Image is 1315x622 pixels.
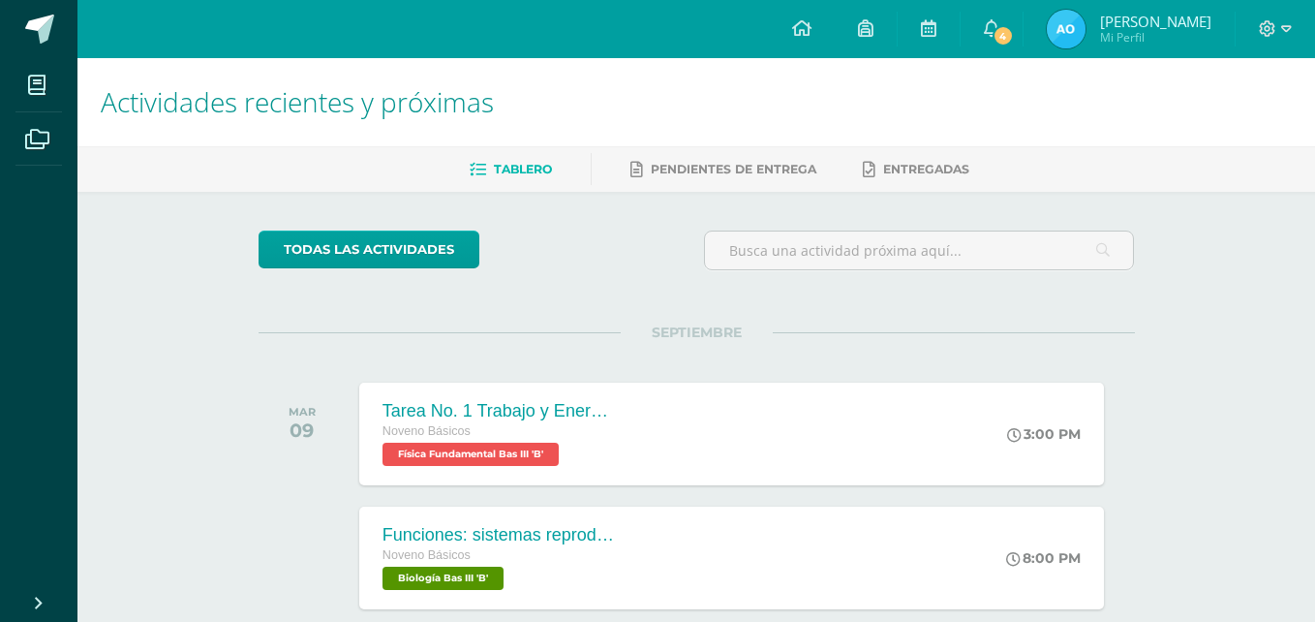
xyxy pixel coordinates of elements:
a: todas las Actividades [259,231,479,268]
span: 4 [992,25,1013,47]
span: Tablero [494,162,552,176]
span: Entregadas [883,162,969,176]
a: Entregadas [863,154,969,185]
div: 8:00 PM [1006,549,1081,567]
span: Noveno Básicos [382,424,471,438]
div: 09 [289,419,316,442]
input: Busca una actividad próxima aquí... [705,232,1134,269]
span: Mi Perfil [1100,29,1211,46]
span: Física Fundamental Bas III 'B' [382,443,559,466]
a: Pendientes de entrega [630,154,816,185]
span: [PERSON_NAME] [1100,12,1211,31]
span: Biología Bas III 'B' [382,567,504,590]
span: SEPTIEMBRE [621,324,773,341]
div: 3:00 PM [1007,425,1081,443]
img: 55b5801d0bca283f1e04662f660ecebc.png [1047,10,1086,48]
div: Funciones: sistemas reproductores [382,525,615,545]
a: Tablero [470,154,552,185]
span: Noveno Básicos [382,548,471,562]
div: Tarea No. 1 Trabajo y Energía [382,401,615,421]
span: Pendientes de entrega [651,162,816,176]
div: MAR [289,405,316,419]
span: Actividades recientes y próximas [101,83,494,120]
